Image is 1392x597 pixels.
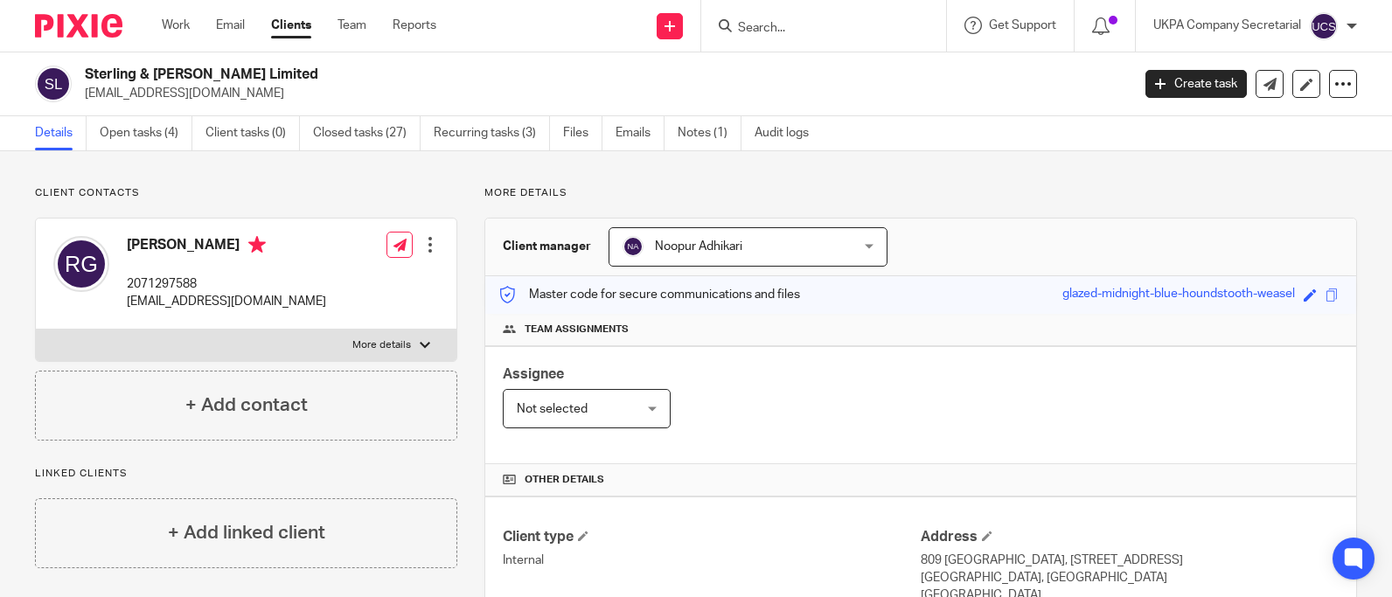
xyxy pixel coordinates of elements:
a: Client tasks (0) [205,116,300,150]
a: Closed tasks (27) [313,116,421,150]
span: Not selected [517,403,588,415]
a: Emails [616,116,665,150]
a: Email [216,17,245,34]
a: Files [563,116,602,150]
h4: Client type [503,528,921,546]
a: Reports [393,17,436,34]
p: 2071297588 [127,275,326,293]
a: Work [162,17,190,34]
span: Noopur Adhikari [655,240,742,253]
p: More details [352,338,411,352]
p: 809 [GEOGRAPHIC_DATA], [STREET_ADDRESS] [921,552,1339,569]
a: Recurring tasks (3) [434,116,550,150]
a: Clients [271,17,311,34]
p: More details [484,186,1357,200]
p: [EMAIL_ADDRESS][DOMAIN_NAME] [127,293,326,310]
h2: Sterling & [PERSON_NAME] Limited [85,66,912,84]
h3: Client manager [503,238,591,255]
p: Linked clients [35,467,457,481]
h4: Address [921,528,1339,546]
h4: + Add linked client [168,519,325,546]
a: Audit logs [755,116,822,150]
p: Internal [503,552,921,569]
p: [GEOGRAPHIC_DATA], [GEOGRAPHIC_DATA] [921,569,1339,587]
img: Pixie [35,14,122,38]
p: UKPA Company Secretarial [1153,17,1301,34]
span: Assignee [503,367,564,381]
a: Notes (1) [678,116,741,150]
span: Other details [525,473,604,487]
input: Search [736,21,894,37]
p: Client contacts [35,186,457,200]
p: Master code for secure communications and files [498,286,800,303]
i: Primary [248,236,266,253]
a: Create task [1145,70,1247,98]
img: svg%3E [53,236,109,292]
span: Get Support [989,19,1056,31]
a: Team [338,17,366,34]
h4: [PERSON_NAME] [127,236,326,258]
div: glazed-midnight-blue-houndstooth-weasel [1062,285,1295,305]
a: Open tasks (4) [100,116,192,150]
img: svg%3E [1310,12,1338,40]
p: [EMAIL_ADDRESS][DOMAIN_NAME] [85,85,1119,102]
a: Details [35,116,87,150]
h4: + Add contact [185,392,308,419]
img: svg%3E [623,236,644,257]
span: Team assignments [525,323,629,337]
img: svg%3E [35,66,72,102]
